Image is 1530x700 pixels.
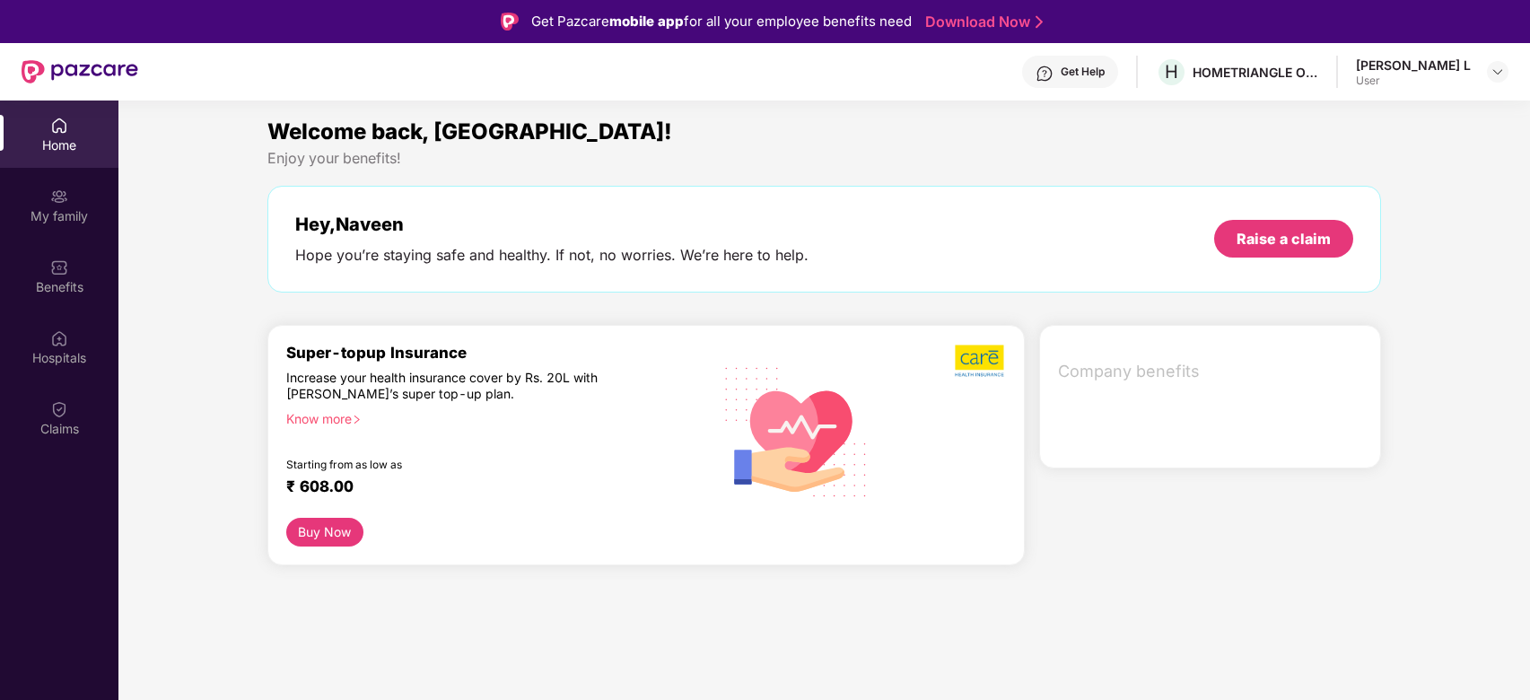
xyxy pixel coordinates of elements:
span: Welcome back, [GEOGRAPHIC_DATA]! [267,118,672,144]
div: User [1356,74,1471,88]
img: Logo [501,13,519,31]
div: Super-topup Insurance [286,344,706,362]
div: ₹ 608.00 [286,477,688,499]
div: HOMETRIANGLE ONLINE SERVICES PRIVATE LIMITED [1193,64,1318,81]
img: New Pazcare Logo [22,60,138,83]
span: H [1165,61,1178,83]
div: Hey, Naveen [295,214,809,235]
strong: mobile app [609,13,684,30]
img: svg+xml;base64,PHN2ZyB3aWR0aD0iMjAiIGhlaWdodD0iMjAiIHZpZXdCb3g9IjAgMCAyMCAyMCIgZmlsbD0ibm9uZSIgeG... [50,188,68,206]
div: Starting from as low as [286,458,630,470]
span: Company benefits [1058,359,1366,384]
a: Download Now [925,13,1037,31]
img: svg+xml;base64,PHN2ZyBpZD0iRHJvcGRvd24tMzJ4MzIiIHhtbG5zPSJodHRwOi8vd3d3LnczLm9yZy8yMDAwL3N2ZyIgd2... [1491,65,1505,79]
img: svg+xml;base64,PHN2ZyBpZD0iSGVscC0zMngzMiIgeG1sbnM9Imh0dHA6Ly93d3cudzMub3JnLzIwMDAvc3ZnIiB3aWR0aD... [1036,65,1054,83]
div: Enjoy your benefits! [267,149,1382,168]
img: b5dec4f62d2307b9de63beb79f102df3.png [955,344,1006,378]
div: Know more [286,411,695,424]
img: Stroke [1036,13,1043,31]
div: [PERSON_NAME] L [1356,57,1471,74]
div: Raise a claim [1237,229,1331,249]
img: svg+xml;base64,PHN2ZyBpZD0iSG9tZSIgeG1sbnM9Imh0dHA6Ly93d3cudzMub3JnLzIwMDAvc3ZnIiB3aWR0aD0iMjAiIG... [50,117,68,135]
div: Increase your health insurance cover by Rs. 20L with [PERSON_NAME]’s super top-up plan. [286,370,629,403]
div: Company benefits [1047,348,1380,395]
div: Get Help [1061,65,1105,79]
img: svg+xml;base64,PHN2ZyBpZD0iQ2xhaW0iIHhtbG5zPSJodHRwOi8vd3d3LnczLm9yZy8yMDAwL3N2ZyIgd2lkdGg9IjIwIi... [50,400,68,418]
img: svg+xml;base64,PHN2ZyB4bWxucz0iaHR0cDovL3d3dy53My5vcmcvMjAwMC9zdmciIHhtbG5zOnhsaW5rPSJodHRwOi8vd3... [711,344,882,518]
button: Buy Now [286,518,364,547]
img: svg+xml;base64,PHN2ZyBpZD0iQmVuZWZpdHMiIHhtbG5zPSJodHRwOi8vd3d3LnczLm9yZy8yMDAwL3N2ZyIgd2lkdGg9Ij... [50,258,68,276]
span: right [352,415,362,424]
div: Hope you’re staying safe and healthy. If not, no worries. We’re here to help. [295,246,809,265]
img: svg+xml;base64,PHN2ZyBpZD0iSG9zcGl0YWxzIiB4bWxucz0iaHR0cDovL3d3dy53My5vcmcvMjAwMC9zdmciIHdpZHRoPS... [50,329,68,347]
div: Get Pazcare for all your employee benefits need [531,11,912,32]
